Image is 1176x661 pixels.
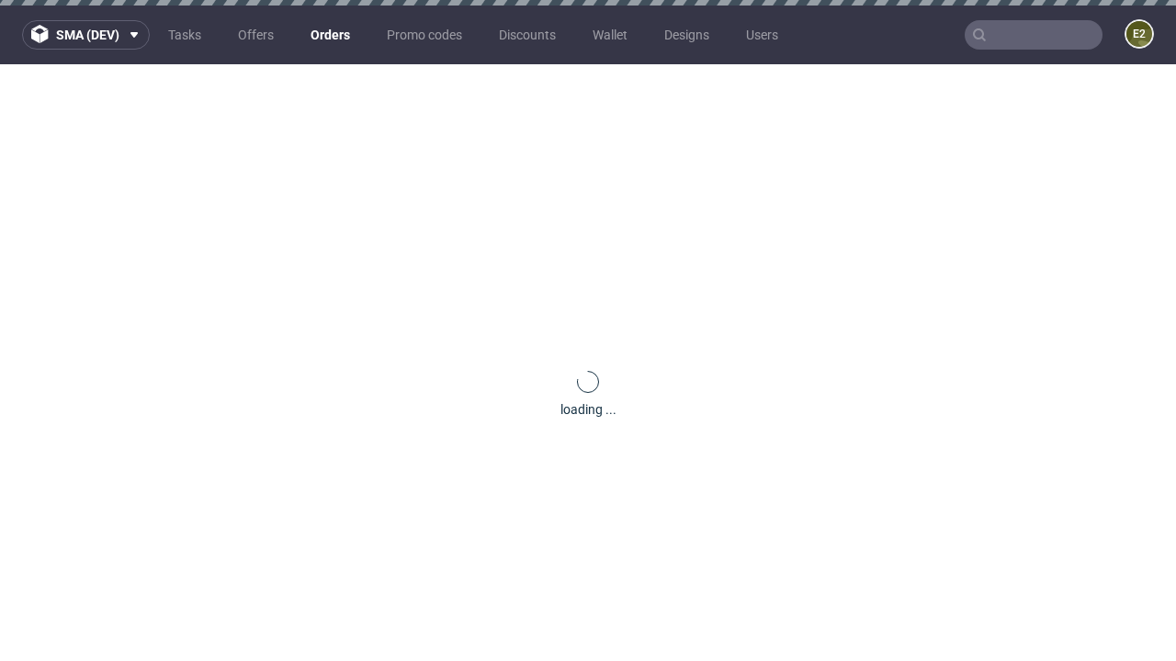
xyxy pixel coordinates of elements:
span: sma (dev) [56,28,119,41]
a: Promo codes [376,20,473,50]
figcaption: e2 [1126,21,1152,47]
a: Offers [227,20,285,50]
a: Discounts [488,20,567,50]
button: sma (dev) [22,20,150,50]
a: Tasks [157,20,212,50]
a: Orders [300,20,361,50]
div: loading ... [560,400,616,419]
a: Designs [653,20,720,50]
a: Users [735,20,789,50]
a: Wallet [582,20,639,50]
